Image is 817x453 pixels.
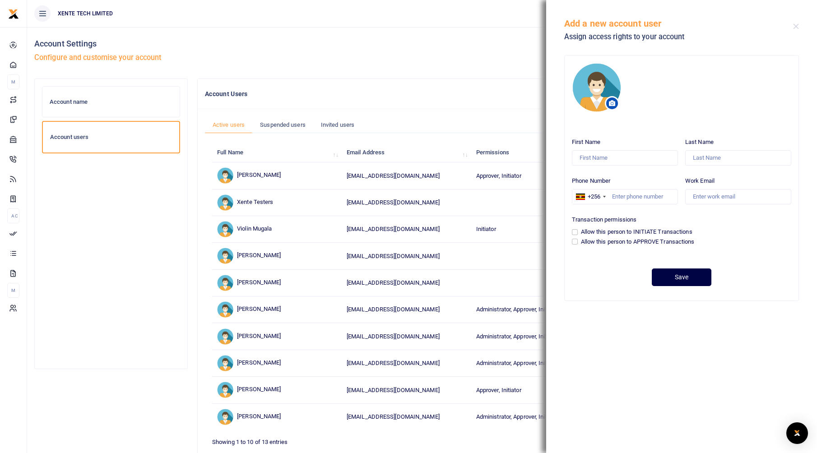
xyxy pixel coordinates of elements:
h4: Account Users [205,89,733,99]
a: Active users [205,116,252,134]
a: Account users [42,121,180,153]
td: Administrator, Approver, Initiator [471,323,601,350]
td: Initiator [471,216,601,243]
label: Allow this person to INITIATE Transactions [581,227,692,236]
td: [PERSON_NAME] [212,377,342,403]
a: Account name [42,86,180,118]
label: Allow this person to APPROVE Transactions [581,237,695,246]
th: Full Name: activate to sort column ascending [212,143,342,162]
a: logo-small logo-large logo-large [8,10,19,17]
h5: Assign access rights to your account [564,32,793,42]
h4: Account Settings [34,39,810,49]
td: [EMAIL_ADDRESS][DOMAIN_NAME] [342,270,471,296]
td: Approver, Initiator [471,377,601,403]
td: [EMAIL_ADDRESS][DOMAIN_NAME] [342,216,471,243]
td: [PERSON_NAME] [212,243,342,269]
td: Xente Testers [212,190,342,216]
label: Transaction permissions [572,215,636,224]
div: Uganda: +256 [572,190,608,204]
td: [EMAIL_ADDRESS][DOMAIN_NAME] [342,296,471,323]
button: Close [793,23,799,29]
span: XENTE TECH LIMITED [54,9,116,18]
td: [PERSON_NAME] [212,323,342,350]
label: Work Email [685,176,715,185]
td: [EMAIL_ADDRESS][DOMAIN_NAME] [342,243,471,269]
div: Showing 1 to 10 of 13 entries [212,433,451,447]
h5: Configure and customise your account [34,53,810,62]
td: [PERSON_NAME] [212,270,342,296]
h6: Account name [50,98,172,106]
label: Last Name [685,138,714,147]
td: Administrator, Approver, Initiator [471,296,601,323]
td: [PERSON_NAME] [212,404,342,430]
input: Last Name [685,150,791,166]
li: M [7,74,19,89]
td: [EMAIL_ADDRESS][DOMAIN_NAME] [342,404,471,430]
h6: Account users [50,134,172,141]
label: First Name [572,138,600,147]
td: Administrator, Approver, Initiator [471,350,601,377]
li: Ac [7,208,19,223]
td: [EMAIL_ADDRESS][DOMAIN_NAME] [342,350,471,377]
td: [PERSON_NAME] [212,296,342,323]
th: Email Address: activate to sort column ascending [342,143,471,162]
td: [EMAIL_ADDRESS][DOMAIN_NAME] [342,190,471,216]
div: Open Intercom Messenger [786,422,808,444]
div: +256 [588,192,600,201]
td: Administrator, Approver, Initiator [471,404,601,430]
td: [PERSON_NAME] [212,350,342,377]
input: Enter phone number [572,189,678,204]
td: [EMAIL_ADDRESS][DOMAIN_NAME] [342,377,471,403]
td: [EMAIL_ADDRESS][DOMAIN_NAME] [342,162,471,189]
a: Suspended users [252,116,313,134]
li: M [7,283,19,298]
td: Violin Mugala [212,216,342,243]
input: First Name [572,150,678,166]
img: logo-small [8,9,19,19]
h5: Add a new account user [564,18,793,29]
input: Enter work email [685,189,791,204]
td: [PERSON_NAME] [212,162,342,189]
td: Approver, Initiator [471,162,601,189]
td: [EMAIL_ADDRESS][DOMAIN_NAME] [342,323,471,350]
button: Save [652,268,711,286]
a: Invited users [313,116,362,134]
label: Phone Number [572,176,610,185]
th: Permissions: activate to sort column ascending [471,143,601,162]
